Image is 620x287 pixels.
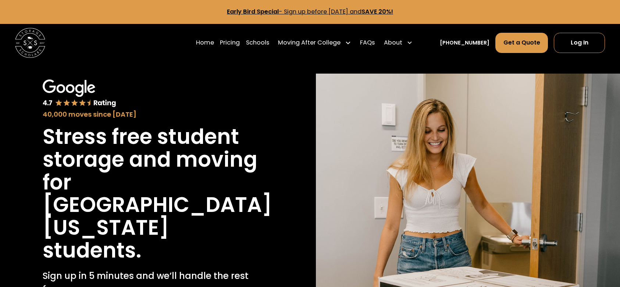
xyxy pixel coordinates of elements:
a: [PHONE_NUMBER] [440,39,489,47]
a: Early Bird Special- Sign up before [DATE] andSAVE 20%! [227,7,393,16]
div: Moving After College [275,32,354,53]
div: 40,000 moves since [DATE] [43,109,261,120]
div: Moving After College [278,38,341,47]
h1: Stress free student storage and moving for [43,125,261,194]
div: About [384,38,402,47]
strong: Early Bird Special [227,7,279,16]
a: FAQs [360,32,375,53]
h1: students. [43,239,141,262]
div: About [381,32,416,53]
h1: [GEOGRAPHIC_DATA][US_STATE] [43,194,272,239]
a: Pricing [220,32,240,53]
a: Log In [554,33,605,53]
a: Get a Quote [495,33,548,53]
img: Google 4.7 star rating [43,79,116,108]
a: home [15,28,45,58]
img: Storage Scholars main logo [15,28,45,58]
a: Schools [246,32,269,53]
strong: SAVE 20%! [361,7,393,16]
a: Home [196,32,214,53]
